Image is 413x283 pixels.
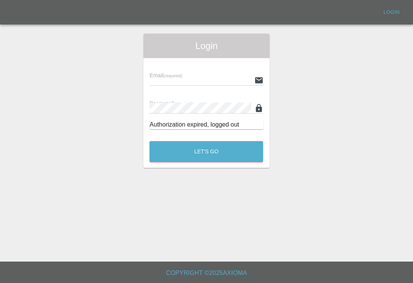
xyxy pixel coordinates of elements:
span: Password [150,100,192,106]
small: (required) [174,101,193,106]
span: Email [150,72,182,78]
small: (required) [163,73,182,78]
button: Let's Go [150,141,263,162]
span: Login [150,40,263,52]
a: Login [379,7,404,18]
div: Authorization expired, logged out [150,120,263,129]
h6: Copyright © 2025 Axioma [6,268,407,278]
